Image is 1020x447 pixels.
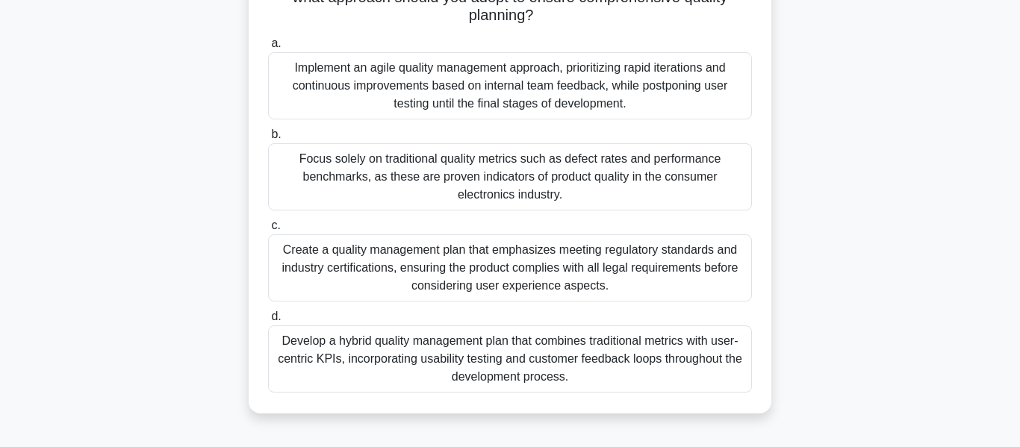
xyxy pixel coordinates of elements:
span: c. [271,219,280,231]
span: d. [271,310,281,322]
span: b. [271,128,281,140]
span: a. [271,37,281,49]
div: Develop a hybrid quality management plan that combines traditional metrics with user-centric KPIs... [268,325,752,393]
div: Create a quality management plan that emphasizes meeting regulatory standards and industry certif... [268,234,752,301]
div: Implement an agile quality management approach, prioritizing rapid iterations and continuous impr... [268,52,752,119]
div: Focus solely on traditional quality metrics such as defect rates and performance benchmarks, as t... [268,143,752,210]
